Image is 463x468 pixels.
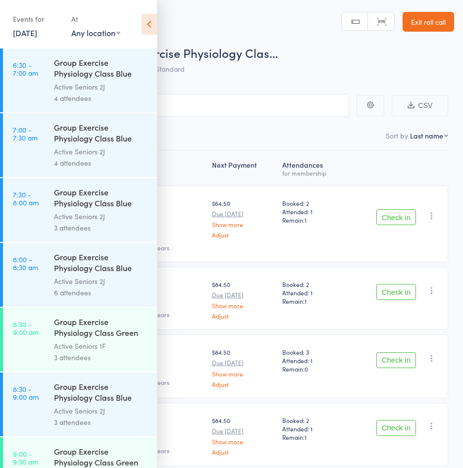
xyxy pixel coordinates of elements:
[282,170,343,176] div: for membership
[208,155,278,181] div: Next Payment
[54,93,149,104] div: 4 attendees
[71,27,120,38] div: Any location
[71,11,120,27] div: At
[98,45,278,61] span: Group Exercise Physiology Clas…
[3,113,157,177] a: 7:00 -7:30 amGroup Exercise Physiology Class Blue RoomActive Seniors 2J4 attendees
[54,146,149,157] div: Active Seniors 2J
[386,131,408,140] label: Sort by
[54,405,149,417] div: Active Seniors 2J
[13,190,39,206] time: 7:30 - 8:00 am
[54,340,149,352] div: Active Seniors 1F
[54,211,149,222] div: Active Seniors 2J
[212,313,274,319] a: Adjust
[13,255,38,271] time: 8:00 - 8:30 am
[54,251,149,276] div: Group Exercise Physiology Class Blue Room
[212,302,274,309] a: Show more
[282,288,343,297] span: Attended: 1
[212,416,274,455] div: $84.50
[282,365,343,373] span: Remain:
[376,284,416,300] button: Check in
[54,157,149,169] div: 4 attendees
[305,216,307,224] span: 1
[155,64,185,74] span: Standard
[13,11,61,27] div: Events for
[212,371,274,377] a: Show more
[376,209,416,225] button: Check in
[305,365,308,373] span: 0
[15,94,349,117] input: Search by name
[282,348,343,356] span: Booked: 3
[212,348,274,387] div: $84.50
[212,427,274,434] small: Due [DATE]
[282,199,343,207] span: Booked: 2
[54,81,149,93] div: Active Seniors 2J
[54,222,149,234] div: 3 attendees
[54,381,149,405] div: Group Exercise Physiology Class Blue Room
[282,356,343,365] span: Attended: 1
[376,352,416,368] button: Check in
[212,449,274,455] a: Adjust
[212,232,274,238] a: Adjust
[3,48,157,112] a: 6:30 -7:00 amGroup Exercise Physiology Class Blue RoomActive Seniors 2J4 attendees
[212,221,274,228] a: Show more
[54,417,149,428] div: 3 attendees
[282,424,343,433] span: Attended: 1
[54,57,149,81] div: Group Exercise Physiology Class Blue Room
[282,216,343,224] span: Remain:
[376,420,416,436] button: Check in
[282,297,343,305] span: Remain:
[212,210,274,217] small: Due [DATE]
[54,187,149,211] div: Group Exercise Physiology Class Blue Room
[3,243,157,307] a: 8:00 -8:30 amGroup Exercise Physiology Class Blue RoomActive Seniors 2J6 attendees
[410,131,443,140] div: Last name
[54,287,149,298] div: 6 attendees
[392,95,448,116] button: CSV
[305,297,307,305] span: 1
[13,126,38,141] time: 7:00 - 7:30 am
[305,433,307,441] span: 1
[212,199,274,238] div: $64.50
[54,276,149,287] div: Active Seniors 2J
[212,381,274,387] a: Adjust
[282,280,343,288] span: Booked: 2
[282,433,343,441] span: Remain:
[13,61,38,77] time: 6:30 - 7:00 am
[13,27,37,38] a: [DATE]
[212,438,274,445] a: Show more
[278,155,347,181] div: Atten­dances
[3,308,157,372] a: 8:30 -9:00 amGroup Exercise Physiology Class Green RoomActive Seniors 1F3 attendees
[3,373,157,436] a: 8:30 -9:00 amGroup Exercise Physiology Class Blue RoomActive Seniors 2J3 attendees
[54,316,149,340] div: Group Exercise Physiology Class Green Room
[212,291,274,298] small: Due [DATE]
[54,122,149,146] div: Group Exercise Physiology Class Blue Room
[282,207,343,216] span: Attended: 1
[13,385,39,401] time: 8:30 - 9:00 am
[3,178,157,242] a: 7:30 -8:00 amGroup Exercise Physiology Class Blue RoomActive Seniors 2J3 attendees
[54,352,149,363] div: 3 attendees
[13,450,38,466] time: 9:00 - 9:30 am
[282,416,343,424] span: Booked: 2
[403,12,454,32] a: Exit roll call
[13,320,39,336] time: 8:30 - 9:00 am
[212,280,274,319] div: $84.50
[212,359,274,366] small: Due [DATE]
